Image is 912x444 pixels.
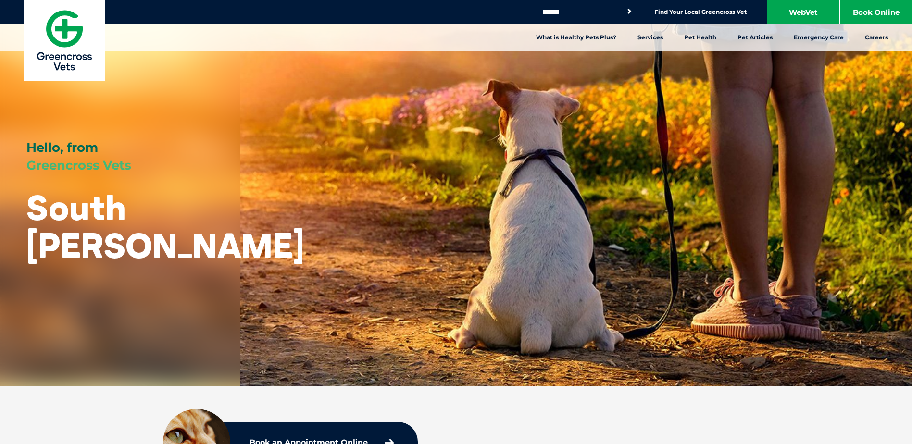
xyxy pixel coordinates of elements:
[26,188,304,264] h1: South [PERSON_NAME]
[26,140,98,155] span: Hello, from
[627,24,674,51] a: Services
[674,24,727,51] a: Pet Health
[854,24,899,51] a: Careers
[26,158,131,173] span: Greencross Vets
[525,24,627,51] a: What is Healthy Pets Plus?
[783,24,854,51] a: Emergency Care
[654,8,747,16] a: Find Your Local Greencross Vet
[625,7,634,16] button: Search
[727,24,783,51] a: Pet Articles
